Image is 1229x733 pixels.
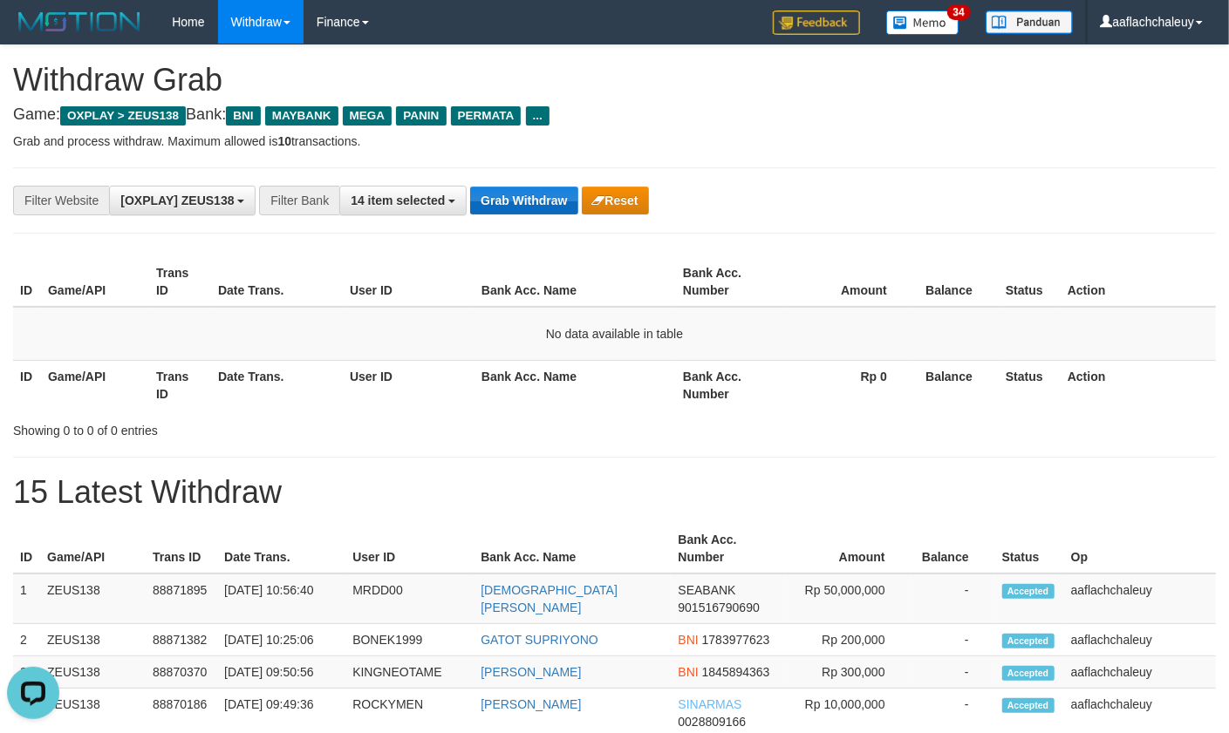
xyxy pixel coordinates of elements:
[481,697,581,711] a: [PERSON_NAME]
[470,187,577,214] button: Grab Withdraw
[13,574,40,624] td: 1
[786,574,912,624] td: Rp 50,000,000
[784,257,913,307] th: Amount
[146,656,217,689] td: 88870370
[40,574,146,624] td: ZEUS138
[41,257,149,307] th: Game/API
[999,360,1061,410] th: Status
[120,193,234,207] span: [OXPLAY] ZEUS138
[149,257,211,307] th: Trans ID
[912,656,995,689] td: -
[343,360,475,410] th: User ID
[475,360,676,410] th: Bank Acc. Name
[13,186,109,215] div: Filter Website
[109,186,256,215] button: [OXPLAY] ZEUS138
[912,574,995,624] td: -
[343,257,475,307] th: User ID
[345,524,474,574] th: User ID
[217,656,345,689] td: [DATE] 09:50:56
[676,360,784,410] th: Bank Acc. Number
[481,583,618,614] a: [DEMOGRAPHIC_DATA][PERSON_NAME]
[1064,624,1216,656] td: aaflachchaleuy
[13,475,1216,510] h1: 15 Latest Withdraw
[678,583,735,597] span: SEABANK
[13,9,146,35] img: MOTION_logo.png
[13,624,40,656] td: 2
[786,524,912,574] th: Amount
[211,360,343,410] th: Date Trans.
[13,656,40,689] td: 3
[481,633,598,647] a: GATOT SUPRIYONO
[217,574,345,624] td: [DATE] 10:56:40
[784,360,913,410] th: Rp 0
[474,524,671,574] th: Bank Acc. Name
[13,360,41,410] th: ID
[526,106,550,126] span: ...
[265,106,338,126] span: MAYBANK
[947,4,971,20] span: 34
[259,186,339,215] div: Filter Bank
[912,624,995,656] td: -
[41,360,149,410] th: Game/API
[351,193,445,207] span: 14 item selected
[277,134,291,148] strong: 10
[13,415,499,439] div: Showing 0 to 0 of 0 entries
[702,633,770,647] span: Copy 1783977623 to clipboard
[676,257,784,307] th: Bank Acc. Number
[217,524,345,574] th: Date Trans.
[1061,360,1216,410] th: Action
[13,257,41,307] th: ID
[345,574,474,624] td: MRDD00
[678,715,746,729] span: Copy 0028809166 to clipboard
[13,106,1216,124] h4: Game: Bank:
[1064,656,1216,689] td: aaflachchaleuy
[396,106,446,126] span: PANIN
[913,360,999,410] th: Balance
[1002,584,1055,599] span: Accepted
[217,624,345,656] td: [DATE] 10:25:06
[786,624,912,656] td: Rp 200,000
[773,10,860,35] img: Feedback.jpg
[678,633,698,647] span: BNI
[786,656,912,689] td: Rp 300,000
[1002,634,1055,648] span: Accepted
[40,624,146,656] td: ZEUS138
[40,656,146,689] td: ZEUS138
[226,106,260,126] span: BNI
[149,360,211,410] th: Trans ID
[999,257,1061,307] th: Status
[986,10,1073,34] img: panduan.png
[345,624,474,656] td: BONEK1999
[671,524,785,574] th: Bank Acc. Number
[1061,257,1216,307] th: Action
[13,524,40,574] th: ID
[146,574,217,624] td: 88871895
[1002,698,1055,713] span: Accepted
[146,624,217,656] td: 88871382
[995,524,1064,574] th: Status
[211,257,343,307] th: Date Trans.
[1064,574,1216,624] td: aaflachchaleuy
[146,524,217,574] th: Trans ID
[40,524,146,574] th: Game/API
[343,106,393,126] span: MEGA
[13,307,1216,361] td: No data available in table
[13,63,1216,98] h1: Withdraw Grab
[339,186,467,215] button: 14 item selected
[582,187,649,214] button: Reset
[7,7,59,59] button: Open LiveChat chat widget
[345,656,474,689] td: KINGNEOTAME
[886,10,959,35] img: Button%20Memo.svg
[451,106,522,126] span: PERMATA
[678,601,759,614] span: Copy 901516790690 to clipboard
[912,524,995,574] th: Balance
[678,665,698,679] span: BNI
[60,106,186,126] span: OXPLAY > ZEUS138
[913,257,999,307] th: Balance
[1064,524,1216,574] th: Op
[702,665,770,679] span: Copy 1845894363 to clipboard
[678,697,741,711] span: SINARMAS
[475,257,676,307] th: Bank Acc. Name
[481,665,581,679] a: [PERSON_NAME]
[13,132,1216,150] p: Grab and process withdraw. Maximum allowed is transactions.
